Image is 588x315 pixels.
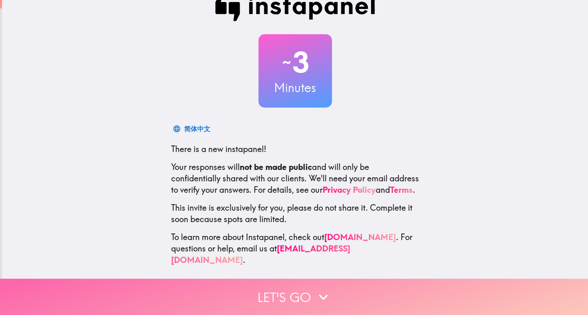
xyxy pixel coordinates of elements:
[171,202,419,225] p: This invite is exclusively for you, please do not share it. Complete it soon because spots are li...
[323,185,376,195] a: Privacy Policy
[390,185,413,195] a: Terms
[184,123,210,134] div: 简体中文
[281,50,292,75] span: ~
[258,46,332,79] h2: 3
[324,232,396,242] a: [DOMAIN_NAME]
[240,162,312,172] b: not be made public
[171,121,214,137] button: 简体中文
[171,144,266,154] span: There is a new instapanel!
[258,79,332,96] h3: Minutes
[171,243,350,265] a: [EMAIL_ADDRESS][DOMAIN_NAME]
[171,161,419,196] p: Your responses will and will only be confidentially shared with our clients. We'll need your emai...
[171,231,419,266] p: To learn more about Instapanel, check out . For questions or help, email us at .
